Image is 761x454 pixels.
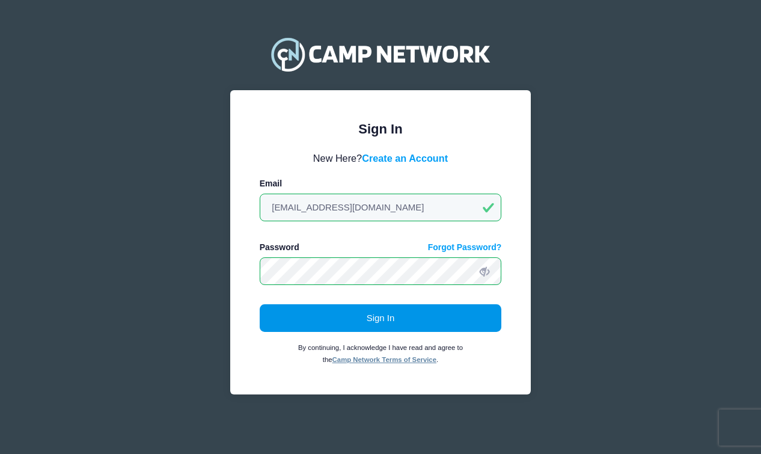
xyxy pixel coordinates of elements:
[260,241,299,254] label: Password
[266,30,495,78] img: Camp Network
[298,344,463,363] small: By continuing, I acknowledge I have read and agree to the .
[260,151,502,165] div: New Here?
[428,241,502,254] a: Forgot Password?
[332,356,436,363] a: Camp Network Terms of Service
[260,119,502,139] div: Sign In
[260,304,502,332] button: Sign In
[260,177,282,190] label: Email
[362,153,448,164] a: Create an Account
